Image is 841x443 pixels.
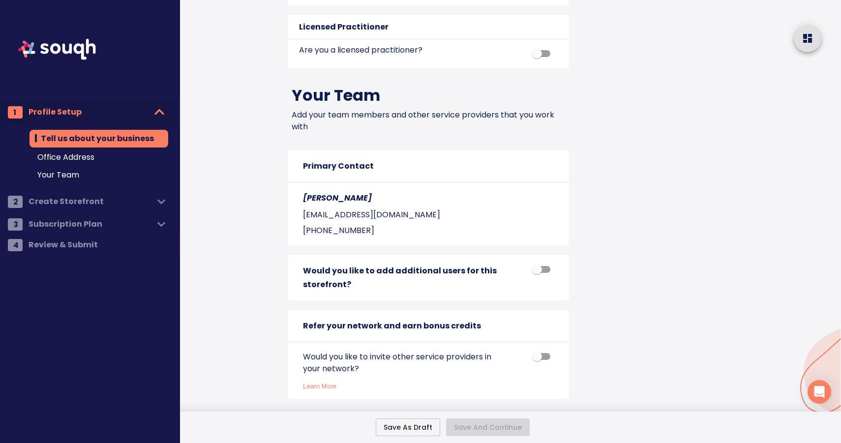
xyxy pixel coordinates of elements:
span: Save As Draft [384,423,432,432]
h6: Refer your network and earn bonus credits [303,319,481,333]
span: Your Team [37,169,160,181]
button: home [794,25,821,52]
p: Are you a licensed practitioner? [299,44,513,56]
h6: Would you like to add additional users for this storefront? [303,264,510,292]
p: [EMAIL_ADDRESS][DOMAIN_NAME] [303,209,552,221]
button: Save As Draft [376,418,440,437]
button: Learn More [303,383,336,390]
h6: Primary Contact [303,159,374,173]
div: Tell us about your business [30,130,168,148]
span: Office Address [37,151,160,163]
div: Please enter all information marked with an * [446,418,530,437]
span: Profile Setup [29,105,150,119]
div: Your Team [30,167,168,183]
span: Tell us about your business [37,132,160,146]
p: Add your team members and other service providers that you work with [292,109,565,133]
p: [PHONE_NUMBER] [303,225,552,236]
p: Would you like to invite other service providers in your network? [303,351,510,375]
h4: Your Team [292,86,565,105]
h6: [PERSON_NAME] [303,191,552,205]
h6: Licensed Practitioner [299,20,389,34]
div: Office Address [30,149,168,165]
span: 1 [13,106,16,118]
div: Open Intercom Messenger [808,380,831,404]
